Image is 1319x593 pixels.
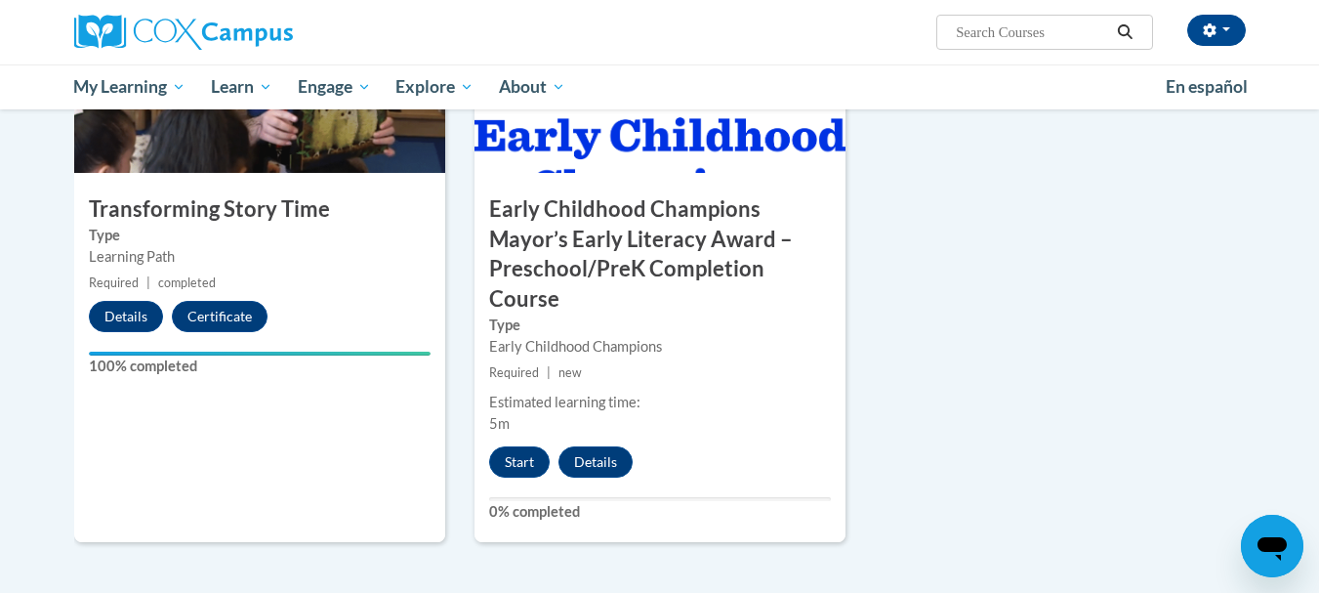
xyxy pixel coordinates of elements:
button: Search [1110,21,1139,44]
span: new [558,365,582,380]
span: Explore [395,75,474,99]
div: Estimated learning time: [489,392,831,413]
img: Cox Campus [74,15,293,50]
span: | [146,275,150,290]
label: 100% completed [89,356,431,377]
span: Engage [298,75,371,99]
a: Cox Campus [74,15,445,50]
button: Start [489,446,550,478]
div: Main menu [45,64,1275,109]
span: 5m [489,415,510,432]
span: En español [1166,76,1248,97]
label: Type [89,225,431,246]
h3: Early Childhood Champions Mayor’s Early Literacy Award – Preschool/PreK Completion Course [474,194,845,315]
iframe: Button to launch messaging window [1241,515,1303,577]
button: Details [558,446,633,478]
div: Your progress [89,352,431,356]
label: Type [489,315,831,336]
span: Required [89,275,139,290]
input: Search Courses [954,21,1110,44]
span: completed [158,275,216,290]
span: Required [489,365,539,380]
a: En español [1153,66,1260,107]
span: About [499,75,565,99]
a: My Learning [62,64,199,109]
h3: Transforming Story Time [74,194,445,225]
span: | [547,365,551,380]
label: 0% completed [489,501,831,523]
div: Learning Path [89,246,431,268]
button: Account Settings [1187,15,1246,46]
div: Early Childhood Champions [489,336,831,358]
span: Learn [211,75,272,99]
a: Explore [383,64,486,109]
a: About [486,64,578,109]
a: Learn [198,64,285,109]
span: My Learning [73,75,185,99]
button: Details [89,301,163,332]
a: Engage [285,64,384,109]
button: Certificate [172,301,268,332]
